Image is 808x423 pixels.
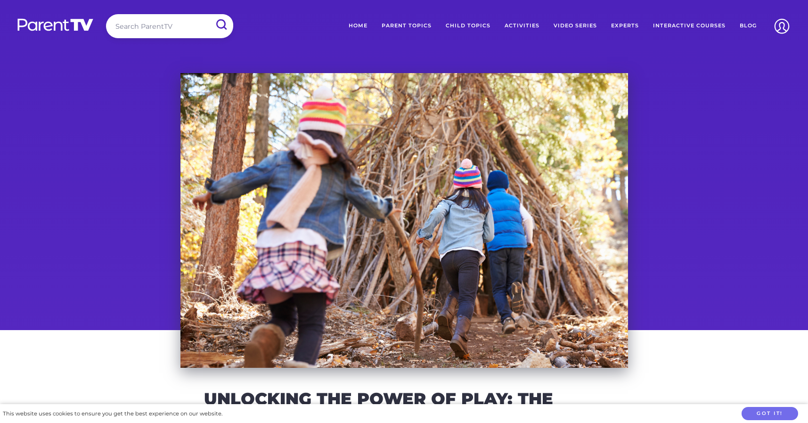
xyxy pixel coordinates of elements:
a: Blog [733,14,764,38]
a: Video Series [547,14,604,38]
button: Got it! [742,407,798,421]
a: Parent Topics [375,14,439,38]
img: Account [770,14,794,38]
h2: Unlocking the Power of Play: The Ultimate Kids Activity [204,391,604,421]
input: Submit [209,14,233,35]
a: Interactive Courses [646,14,733,38]
a: Activities [498,14,547,38]
img: parenttv-logo-white.4c85aaf.svg [16,18,94,32]
div: This website uses cookies to ensure you get the best experience on our website. [3,409,222,419]
a: Experts [604,14,646,38]
input: Search ParentTV [106,14,233,38]
a: Child Topics [439,14,498,38]
a: Home [342,14,375,38]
